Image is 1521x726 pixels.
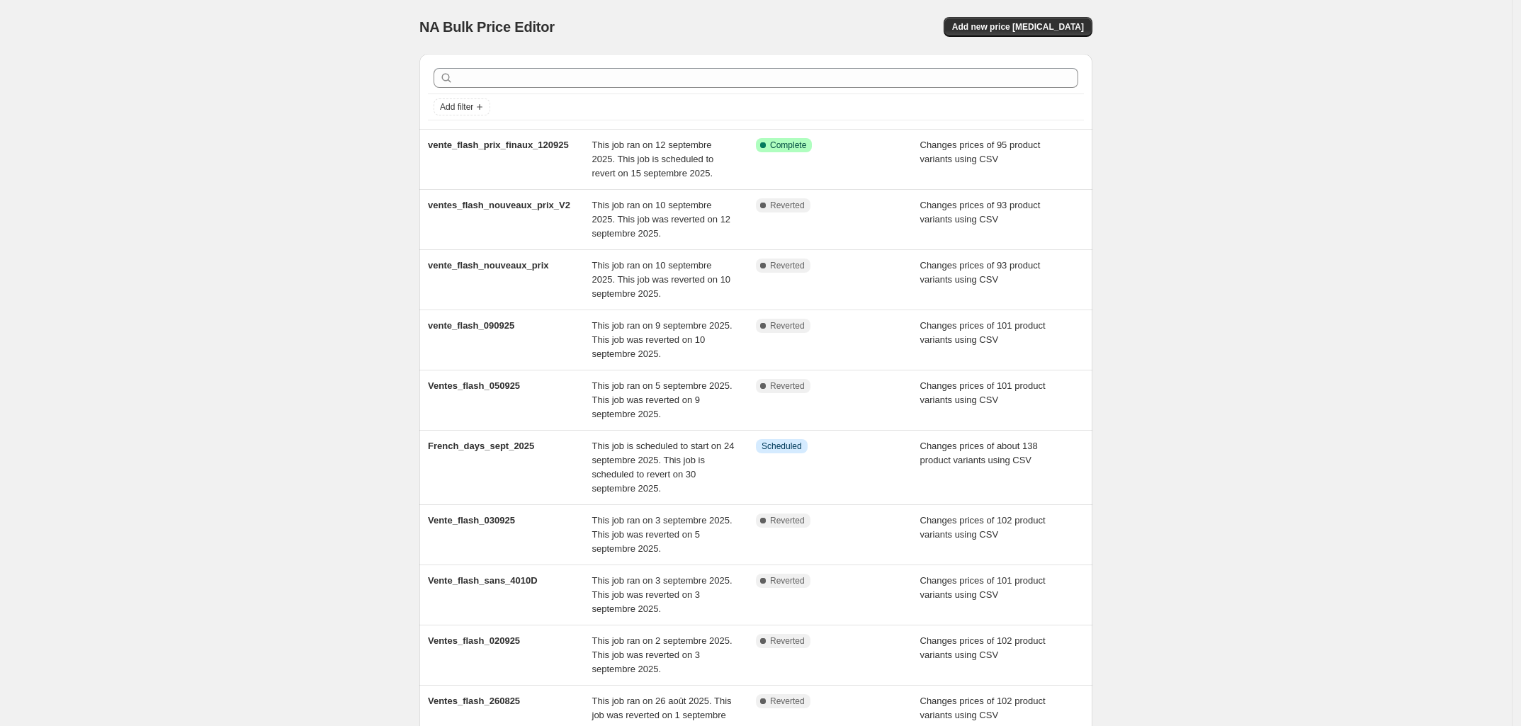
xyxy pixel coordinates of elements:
[592,441,735,494] span: This job is scheduled to start on 24 septembre 2025. This job is scheduled to revert on 30 septem...
[428,380,520,391] span: Ventes_flash_050925
[920,696,1046,720] span: Changes prices of 102 product variants using CSV
[770,260,805,271] span: Reverted
[920,380,1046,405] span: Changes prices of 101 product variants using CSV
[770,635,805,647] span: Reverted
[428,200,570,210] span: ventes_flash_nouveaux_prix_V2
[920,441,1038,465] span: Changes prices of about 138 product variants using CSV
[428,441,534,451] span: French_days_sept_2025
[428,320,514,331] span: vente_flash_090925
[592,320,733,359] span: This job ran on 9 septembre 2025. This job was reverted on 10 septembre 2025.
[592,575,733,614] span: This job ran on 3 septembre 2025. This job was reverted on 3 septembre 2025.
[592,260,731,299] span: This job ran on 10 septembre 2025. This job was reverted on 10 septembre 2025.
[592,200,731,239] span: This job ran on 10 septembre 2025. This job was reverted on 12 septembre 2025.
[920,575,1046,600] span: Changes prices of 101 product variants using CSV
[434,98,490,115] button: Add filter
[952,21,1084,33] span: Add new price [MEDICAL_DATA]
[770,320,805,331] span: Reverted
[592,515,733,554] span: This job ran on 3 septembre 2025. This job was reverted on 5 septembre 2025.
[920,515,1046,540] span: Changes prices of 102 product variants using CSV
[944,17,1092,37] button: Add new price [MEDICAL_DATA]
[920,320,1046,345] span: Changes prices of 101 product variants using CSV
[428,635,520,646] span: Ventes_flash_020925
[770,515,805,526] span: Reverted
[440,101,473,113] span: Add filter
[419,19,555,35] span: NA Bulk Price Editor
[428,260,549,271] span: vente_flash_nouveaux_prix
[592,140,714,178] span: This job ran on 12 septembre 2025. This job is scheduled to revert on 15 septembre 2025.
[920,635,1046,660] span: Changes prices of 102 product variants using CSV
[770,380,805,392] span: Reverted
[592,635,733,674] span: This job ran on 2 septembre 2025. This job was reverted on 3 septembre 2025.
[428,696,520,706] span: Ventes_flash_260825
[770,696,805,707] span: Reverted
[770,140,806,151] span: Complete
[770,575,805,586] span: Reverted
[428,575,538,586] span: Vente_flash_sans_4010D
[770,200,805,211] span: Reverted
[762,441,802,452] span: Scheduled
[920,140,1041,164] span: Changes prices of 95 product variants using CSV
[920,200,1041,225] span: Changes prices of 93 product variants using CSV
[920,260,1041,285] span: Changes prices of 93 product variants using CSV
[428,140,569,150] span: vente_flash_prix_finaux_120925
[592,380,733,419] span: This job ran on 5 septembre 2025. This job was reverted on 9 septembre 2025.
[428,515,515,526] span: Vente_flash_030925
